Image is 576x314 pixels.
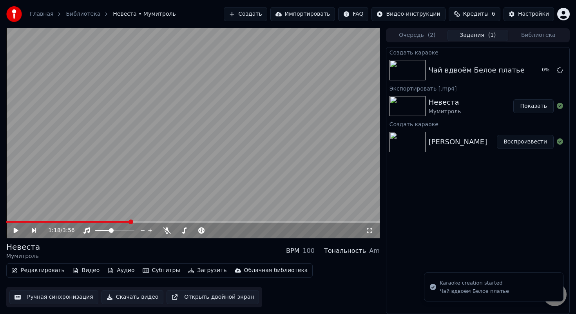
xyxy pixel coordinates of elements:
div: Чай вдвоём Белое платье [440,288,509,295]
button: Видео [69,265,103,276]
nav: breadcrumb [30,10,176,18]
button: Импортировать [270,7,335,21]
div: BPM [286,246,299,256]
button: Ручная синхронизация [9,290,98,304]
div: Am [369,246,380,256]
button: Субтитры [139,265,183,276]
span: Невеста • Мумитроль [113,10,176,18]
button: Открыть двойной экран [167,290,259,304]
button: Аудио [104,265,138,276]
span: ( 1 ) [488,31,496,39]
button: Воспроизвести [497,135,554,149]
div: Чай вдвоём Белое платье [429,65,525,76]
div: 100 [302,246,315,256]
a: Главная [30,10,53,18]
button: Загрузить [185,265,230,276]
div: [PERSON_NAME] [429,136,487,147]
button: Скачать видео [101,290,164,304]
button: Библиотека [508,30,569,41]
button: Видео-инструкции [371,7,445,21]
div: Тональность [324,246,366,256]
button: Настройки [504,7,554,21]
div: Облачная библиотека [244,267,308,274]
span: ( 2 ) [428,31,436,39]
img: youka [6,6,22,22]
div: 0 % [542,67,554,73]
button: Показать [513,99,554,113]
div: Невеста [429,97,461,108]
button: FAQ [338,7,368,21]
button: Кредиты6 [449,7,500,21]
span: 1:18 [48,227,60,234]
button: Очередь [387,30,447,41]
div: Настройки [518,10,549,18]
div: / [48,227,67,234]
div: Экспортировать [.mp4] [386,83,569,93]
div: Мумитроль [6,252,40,260]
div: Мумитроль [429,108,461,116]
a: Библиотека [66,10,100,18]
div: Создать караоке [386,119,569,129]
button: Задания [447,30,508,41]
button: Создать [224,7,267,21]
span: 3:56 [62,227,74,234]
span: 6 [492,10,495,18]
div: Karaoke creation started [440,279,509,287]
span: Кредиты [463,10,489,18]
div: Невеста [6,241,40,252]
button: Редактировать [8,265,68,276]
div: Создать караоке [386,47,569,57]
